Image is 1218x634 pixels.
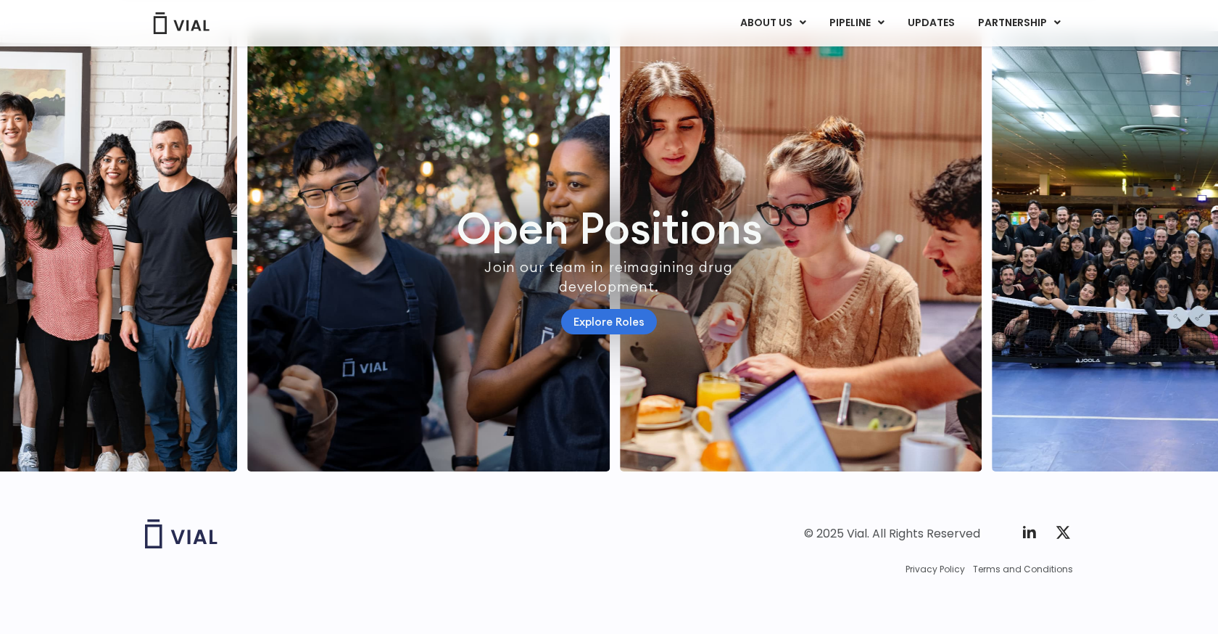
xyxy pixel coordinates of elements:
[561,309,657,334] a: Explore Roles
[248,31,610,472] div: 1 / 7
[729,11,817,36] a: ABOUT USMenu Toggle
[804,526,980,542] div: © 2025 Vial. All Rights Reserved
[906,563,965,576] a: Privacy Policy
[248,31,610,472] img: http://Group%20of%20people%20smiling%20wearing%20aprons
[145,519,217,548] img: Vial logo wih "Vial" spelled out
[818,11,895,36] a: PIPELINEMenu Toggle
[896,11,966,36] a: UPDATES
[620,31,982,472] div: 2 / 7
[152,12,210,34] img: Vial Logo
[973,563,1073,576] a: Terms and Conditions
[966,11,1072,36] a: PARTNERSHIPMenu Toggle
